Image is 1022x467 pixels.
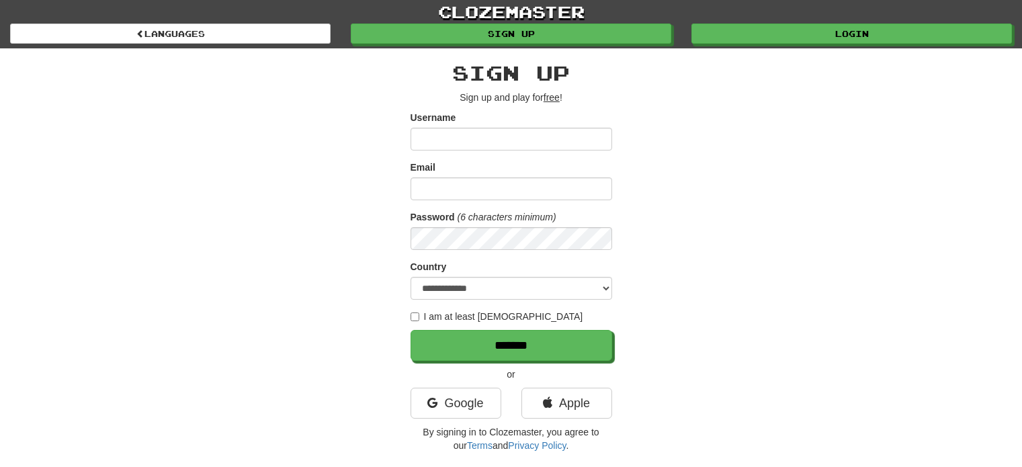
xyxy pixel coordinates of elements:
[411,62,612,84] h2: Sign up
[521,388,612,419] a: Apple
[458,212,556,222] em: (6 characters minimum)
[411,388,501,419] a: Google
[691,24,1012,44] a: Login
[411,368,612,381] p: or
[467,440,493,451] a: Terms
[411,425,612,452] p: By signing in to Clozemaster, you agree to our and .
[411,260,447,273] label: Country
[411,312,419,321] input: I am at least [DEMOGRAPHIC_DATA]
[351,24,671,44] a: Sign up
[411,111,456,124] label: Username
[411,210,455,224] label: Password
[411,310,583,323] label: I am at least [DEMOGRAPHIC_DATA]
[10,24,331,44] a: Languages
[411,91,612,104] p: Sign up and play for !
[411,161,435,174] label: Email
[508,440,566,451] a: Privacy Policy
[544,92,560,103] u: free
